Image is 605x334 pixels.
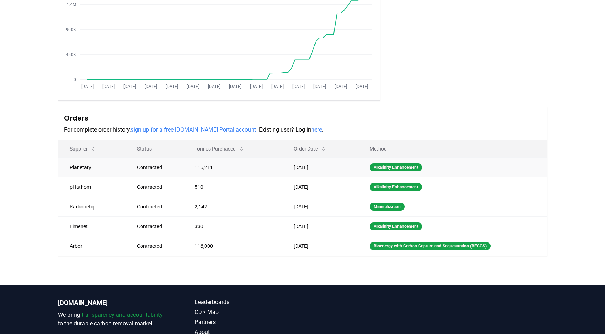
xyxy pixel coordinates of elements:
[311,126,322,133] a: here
[183,216,282,236] td: 330
[195,308,303,316] a: CDR Map
[67,2,76,7] tspan: 1.4M
[58,236,126,256] td: Arbor
[282,236,358,256] td: [DATE]
[355,84,368,89] tspan: [DATE]
[271,84,283,89] tspan: [DATE]
[64,113,541,123] h3: Orders
[292,84,304,89] tspan: [DATE]
[82,311,163,318] span: transparency and accountability
[186,84,199,89] tspan: [DATE]
[165,84,178,89] tspan: [DATE]
[123,84,136,89] tspan: [DATE]
[137,164,177,171] div: Contracted
[195,298,303,306] a: Leaderboards
[137,183,177,191] div: Contracted
[288,142,332,156] button: Order Date
[282,157,358,177] td: [DATE]
[64,142,102,156] button: Supplier
[58,197,126,216] td: Karbonetiq
[131,126,256,133] a: sign up for a free [DOMAIN_NAME] Portal account
[131,145,177,152] p: Status
[183,236,282,256] td: 116,000
[282,197,358,216] td: [DATE]
[137,203,177,210] div: Contracted
[370,242,491,250] div: Bioenergy with Carbon Capture and Sequestration (BECCS)
[58,298,166,308] p: [DOMAIN_NAME]
[208,84,220,89] tspan: [DATE]
[102,84,114,89] tspan: [DATE]
[370,203,405,211] div: Mineralization
[370,222,422,230] div: Alkalinity Enhancement
[137,242,177,250] div: Contracted
[64,126,541,134] p: For complete order history, . Existing user? Log in .
[144,84,157,89] tspan: [DATE]
[81,84,93,89] tspan: [DATE]
[66,52,76,57] tspan: 450K
[58,216,126,236] td: Limenet
[183,177,282,197] td: 510
[282,177,358,197] td: [DATE]
[58,311,166,328] p: We bring to the durable carbon removal market
[189,142,250,156] button: Tonnes Purchased
[364,145,541,152] p: Method
[370,163,422,171] div: Alkalinity Enhancement
[66,27,76,32] tspan: 900K
[334,84,347,89] tspan: [DATE]
[58,157,126,177] td: Planetary
[195,318,303,326] a: Partners
[229,84,241,89] tspan: [DATE]
[58,177,126,197] td: pHathom
[137,223,177,230] div: Contracted
[74,77,76,82] tspan: 0
[282,216,358,236] td: [DATE]
[370,183,422,191] div: Alkalinity Enhancement
[250,84,262,89] tspan: [DATE]
[183,157,282,177] td: 115,211
[183,197,282,216] td: 2,142
[313,84,326,89] tspan: [DATE]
